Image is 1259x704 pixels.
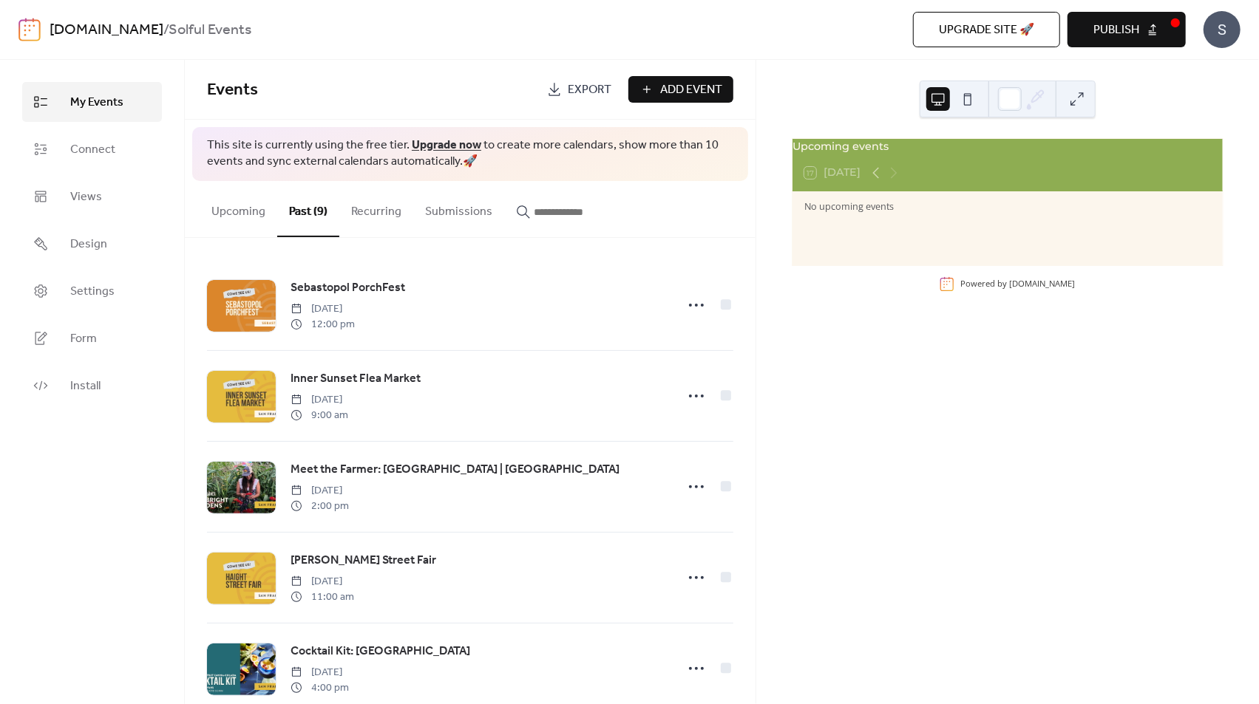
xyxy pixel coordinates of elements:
span: Connect [70,141,115,159]
a: [PERSON_NAME] Street Fair [291,551,436,570]
a: [DOMAIN_NAME] [1009,278,1075,290]
a: Form [22,318,162,358]
a: Design [22,224,162,264]
span: Meet the Farmer: [GEOGRAPHIC_DATA] | [GEOGRAPHIC_DATA] [291,461,620,479]
a: Install [22,366,162,406]
span: Design [70,236,107,253]
a: Meet the Farmer: [GEOGRAPHIC_DATA] | [GEOGRAPHIC_DATA] [291,460,620,479]
span: Settings [70,283,115,301]
span: [DATE] [291,392,348,408]
div: Upcoming events [793,139,1223,155]
a: Views [22,177,162,216]
span: 2:00 pm [291,499,349,514]
div: S [1204,11,1241,48]
a: Upgrade now [412,134,481,157]
b: Solful Events [169,16,251,44]
span: Views [70,188,102,206]
span: Publish [1093,21,1139,39]
span: Cocktail Kit: [GEOGRAPHIC_DATA] [291,643,470,660]
span: [PERSON_NAME] Street Fair [291,552,436,570]
span: Events [207,74,258,106]
span: Upgrade site 🚀 [939,21,1034,39]
span: My Events [70,94,123,112]
button: Add Event [628,76,733,103]
a: Sebastopol PorchFest [291,278,405,298]
a: Cocktail Kit: [GEOGRAPHIC_DATA] [291,642,470,661]
span: [DATE] [291,665,349,680]
a: My Events [22,82,162,122]
span: [DATE] [291,301,355,317]
span: Inner Sunset Flea Market [291,370,421,388]
div: Powered by [960,278,1075,290]
a: Inner Sunset Flea Market [291,369,421,389]
span: [DATE] [291,483,349,499]
span: 11:00 am [291,589,354,605]
button: Submissions [413,181,504,236]
button: Upcoming [200,181,277,236]
span: 9:00 am [291,408,348,423]
span: Export [568,81,611,99]
a: Connect [22,129,162,169]
span: [DATE] [291,574,354,589]
button: Publish [1068,12,1186,47]
span: Install [70,377,101,395]
img: logo [18,18,41,41]
span: 12:00 pm [291,317,355,332]
button: Upgrade site 🚀 [913,12,1060,47]
a: Settings [22,271,162,311]
a: Export [536,76,622,103]
a: [DOMAIN_NAME] [50,16,163,44]
b: / [163,16,169,44]
span: 4:00 pm [291,680,349,696]
span: Form [70,330,97,348]
button: Recurring [339,181,413,236]
span: Add Event [660,81,722,99]
span: Sebastopol PorchFest [291,279,405,297]
div: No upcoming events [804,200,1211,213]
button: Past (9) [277,181,339,237]
span: This site is currently using the free tier. to create more calendars, show more than 10 events an... [207,137,733,171]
